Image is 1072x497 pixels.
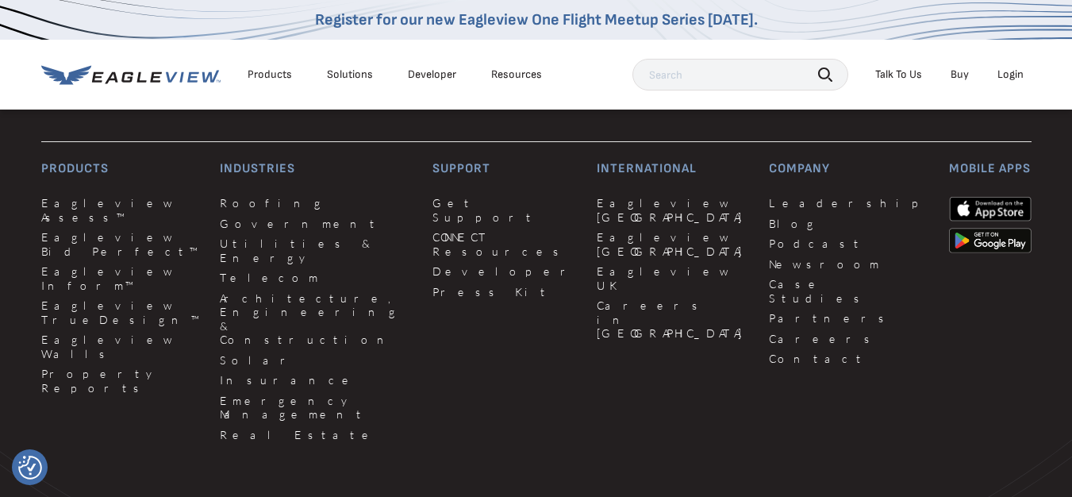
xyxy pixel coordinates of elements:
[597,264,750,292] a: Eagleview UK
[18,456,42,480] button: Consent Preferences
[949,196,1032,222] img: apple-app-store.png
[220,161,413,177] h3: Industries
[220,271,413,285] a: Telecom
[41,264,202,292] a: Eagleview Inform™
[315,10,758,29] a: Register for our new Eagleview One Flight Meetup Series [DATE].
[432,230,578,258] a: CONNECT Resources
[432,161,578,177] h3: Support
[997,67,1024,82] div: Login
[769,277,929,305] a: Case Studies
[769,217,929,231] a: Blog
[949,228,1032,253] img: google-play-store_b9643a.png
[220,373,413,387] a: Insurance
[491,67,542,82] div: Resources
[632,59,848,91] input: Search
[597,161,750,177] h3: International
[949,161,1032,177] h3: Mobile Apps
[41,196,202,224] a: Eagleview Assess™
[41,333,202,360] a: Eagleview Walls
[597,230,750,258] a: Eagleview [GEOGRAPHIC_DATA]
[41,230,202,258] a: Eagleview Bid Perfect™
[432,285,578,299] a: Press Kit
[41,161,202,177] h3: Products
[769,237,929,251] a: Podcast
[769,196,929,210] a: Leadership
[220,237,413,264] a: Utilities & Energy
[432,196,578,224] a: Get Support
[220,217,413,231] a: Government
[769,161,929,177] h3: Company
[220,394,413,422] a: Emergency Management
[597,196,750,224] a: Eagleview [GEOGRAPHIC_DATA]
[875,67,922,82] div: Talk To Us
[220,428,413,442] a: Real Estate
[327,67,373,82] div: Solutions
[220,196,413,210] a: Roofing
[41,299,202,326] a: Eagleview TrueDesign™
[18,456,42,480] img: Revisit consent button
[432,264,578,279] a: Developer
[220,291,413,347] a: Architecture, Engineering & Construction
[951,67,969,82] a: Buy
[41,367,202,395] a: Property Reports
[769,257,929,272] a: Newsroom
[408,67,456,82] a: Developer
[597,299,750,341] a: Careers in [GEOGRAPHIC_DATA]
[248,67,292,82] div: Products
[220,353,413,368] a: Solar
